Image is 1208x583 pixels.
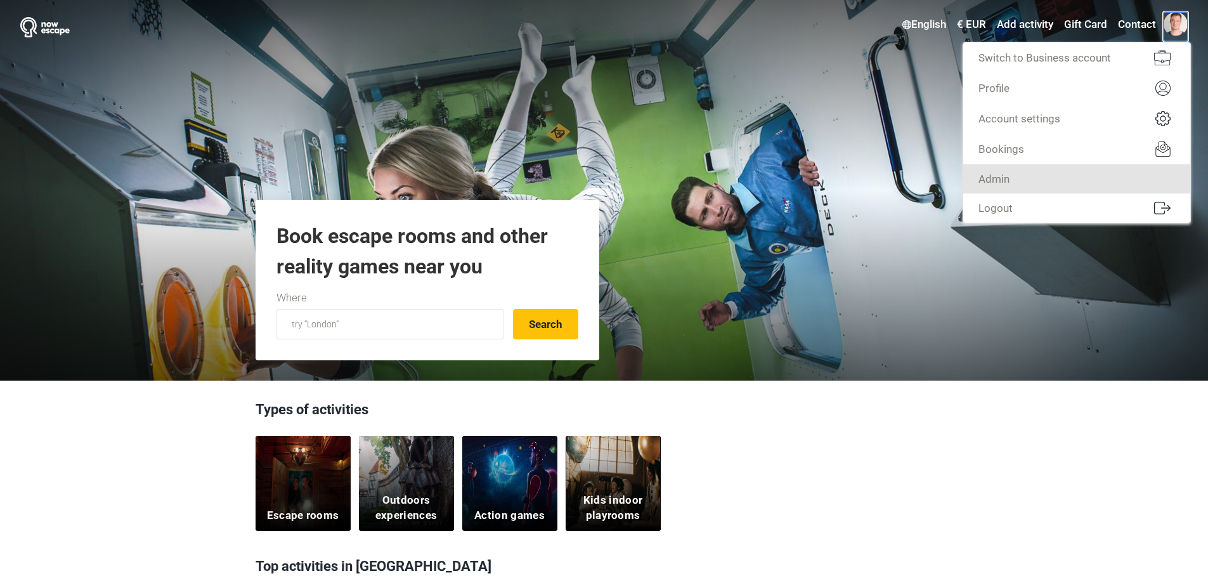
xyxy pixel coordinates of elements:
a: Outdoors experiences [359,436,454,531]
a: Logout [963,193,1190,223]
h3: Top activities in [GEOGRAPHIC_DATA] [256,550,953,583]
input: try “London” [276,309,503,339]
h1: Book escape rooms and other reality games near you [276,221,578,282]
h3: Types of activities [256,400,953,426]
img: Nowescape logo [20,17,70,37]
img: English [902,20,911,29]
a: Admin [963,164,1190,193]
h5: Action games [474,508,545,523]
a: Gift Card [1061,13,1110,36]
a: Account settings [963,103,1190,134]
a: Contact [1115,13,1159,36]
a: Bookings [963,134,1190,164]
a: Profile [963,73,1190,103]
h5: Kids indoor playrooms [573,493,653,523]
a: Escape rooms [256,436,351,531]
a: Switch to Business account [963,43,1190,73]
label: Where [276,290,307,306]
h5: Outdoors experiences [367,493,446,523]
a: Action games [462,436,557,531]
a: Kids indoor playrooms [566,436,661,531]
a: Add activity [994,13,1056,36]
h5: Escape rooms [267,508,339,523]
a: € EUR [954,13,989,36]
img: Account settings [1155,111,1171,126]
button: Search [513,309,578,339]
a: English [899,13,949,36]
